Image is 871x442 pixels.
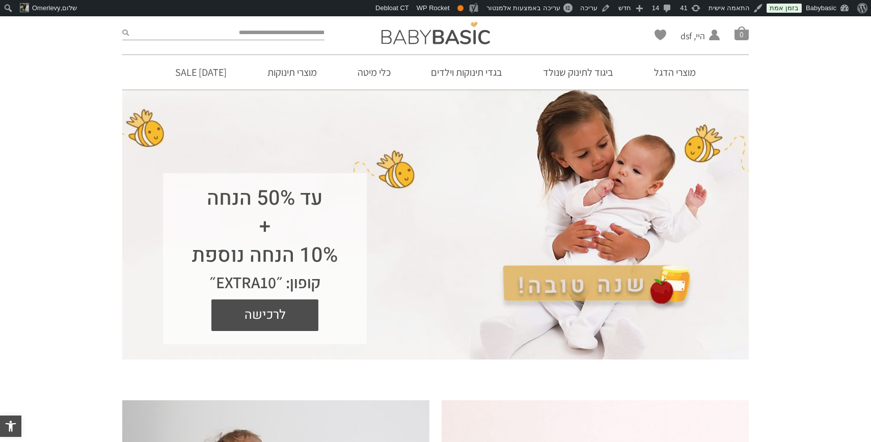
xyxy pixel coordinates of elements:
a: מוצרי הדגל [639,55,711,90]
span: החשבון שלי [681,42,705,55]
span: סל קניות [734,26,749,40]
a: בגדי תינוקות וילדים [416,55,518,90]
span: עריכה באמצעות אלמנטור [486,4,560,12]
a: לרכישה [211,299,318,331]
a: בזמן אמת [767,4,802,13]
img: Baby Basic בגדי תינוקות וילדים אונליין [382,22,490,44]
a: ביגוד לתינוק שנולד [528,55,629,90]
div: קופון: ״EXTRA10״ [183,270,346,294]
a: מוצרי תינוקות [252,55,332,90]
a: Wishlist [655,30,666,40]
a: [DATE] SALE [160,55,242,90]
span: לרכישה [219,299,311,331]
h1: עד 50% הנחה + 10% הנחה נוספת [183,184,346,270]
span: Wishlist [655,30,666,44]
a: סל קניות0 [734,26,749,40]
div: תקין [457,5,464,11]
a: כלי מיטה [342,55,406,90]
span: Omerlevy [32,4,61,12]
